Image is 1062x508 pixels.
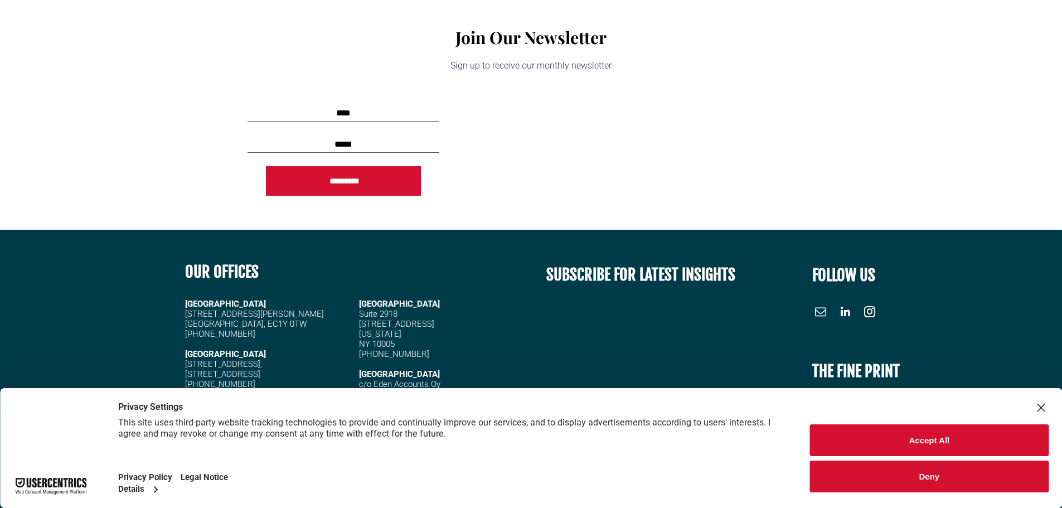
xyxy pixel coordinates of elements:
[608,19,643,36] a: HOME
[880,19,945,36] a: CASE STUDIES
[812,361,900,381] b: THE FINE PRINT
[751,19,822,36] a: WHAT WE DO
[185,369,260,379] span: [STREET_ADDRESS]
[992,19,1040,36] a: CONTACT
[185,359,262,369] span: [STREET_ADDRESS],
[812,265,875,285] font: FOLLOW US
[43,16,147,48] img: Go to Homepage
[359,349,429,359] span: [PHONE_NUMBER]
[691,19,750,36] a: OUR PEOPLE
[821,19,880,36] a: MARKETS
[945,19,992,36] a: INSIGHTS
[359,369,440,379] span: [GEOGRAPHIC_DATA]
[359,329,401,339] span: [US_STATE]
[359,379,440,419] span: c/o Eden Accounts Oy Kappelikuja 6 02200 ESPOO [GEOGRAPHIC_DATA]
[861,303,878,323] a: instagram
[643,19,691,36] a: ABOUT
[185,309,324,329] span: [STREET_ADDRESS][PERSON_NAME] [GEOGRAPHIC_DATA], EC1Y 0TW
[185,379,255,389] span: [PHONE_NUMBER]
[359,339,395,349] span: NY 10005
[812,303,829,323] a: email
[185,262,259,282] b: OUR OFFICES
[837,303,854,323] a: linkedin
[185,299,266,309] strong: [GEOGRAPHIC_DATA]
[450,60,612,71] span: Sign up to receive our monthly newsletter
[359,309,397,319] span: Suite 2918
[359,319,434,329] span: [STREET_ADDRESS]
[359,299,440,309] span: [GEOGRAPHIC_DATA]
[185,349,266,359] strong: [GEOGRAPHIC_DATA]
[185,329,255,339] span: [PHONE_NUMBER]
